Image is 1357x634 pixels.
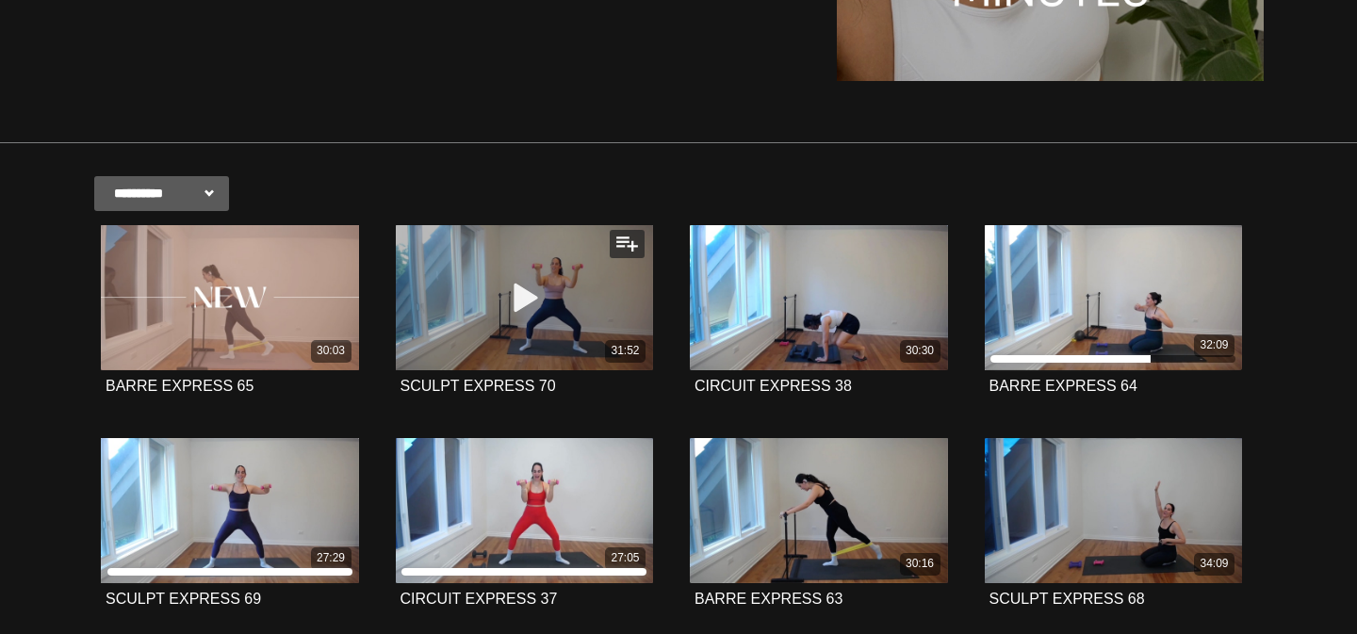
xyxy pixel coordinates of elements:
button: Add to my list [610,230,645,258]
a: BARRE EXPRESS 63 30:16 [690,438,948,583]
div: 30:03 [311,340,352,362]
strong: CIRCUIT EXPRESS 37 [401,591,558,607]
a: CIRCUIT EXPRESS 38 [695,379,852,394]
strong: SCULPT EXPRESS 69 [106,591,261,607]
strong: BARRE EXPRESS 63 [695,591,842,607]
strong: BARRE EXPRESS 64 [989,378,1137,394]
div: 30:16 [900,553,940,575]
a: BARRE EXPRESS 64 32:09 [985,225,1243,370]
strong: BARRE EXPRESS 65 [106,378,253,394]
strong: SCULPT EXPRESS 68 [989,591,1145,607]
div: 27:05 [605,547,646,569]
a: SCULPT EXPRESS 69 27:29 [101,438,359,583]
div: 34:09 [1194,553,1234,575]
a: CIRCUIT EXPRESS 38 30:30 [690,225,948,370]
a: CIRCUIT EXPRESS 37 27:05 [396,438,654,583]
div: 27:29 [311,547,352,569]
a: SCULPT EXPRESS 70 31:52 [396,225,654,370]
div: 32:09 [1194,334,1234,356]
a: BARRE EXPRESS 63 [695,592,842,607]
a: CIRCUIT EXPRESS 37 [401,592,558,607]
a: BARRE EXPRESS 65 [106,379,253,394]
a: SCULPT EXPRESS 68 [989,592,1145,607]
a: SCULPT EXPRESS 69 [106,592,261,607]
div: 30:30 [900,340,940,362]
strong: SCULPT EXPRESS 70 [401,378,556,394]
a: SCULPT EXPRESS 70 [401,379,556,394]
a: BARRE EXPRESS 65 30:03 [101,225,359,370]
div: 31:52 [605,340,646,362]
a: BARRE EXPRESS 64 [989,379,1137,394]
strong: CIRCUIT EXPRESS 38 [695,378,852,394]
a: SCULPT EXPRESS 68 34:09 [985,438,1243,583]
